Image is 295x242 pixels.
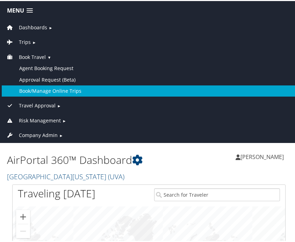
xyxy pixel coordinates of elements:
span: Trips [19,37,31,45]
a: [PERSON_NAME] [236,145,291,166]
a: Book Travel [5,53,46,59]
span: ► [62,117,66,122]
a: Menu [3,4,36,15]
a: Dashboards [5,23,47,30]
input: Search for Traveler [154,187,280,200]
a: Company Admin [5,131,58,137]
span: [PERSON_NAME] [240,152,284,160]
span: ► [57,102,61,107]
span: Company Admin [19,130,58,138]
span: Travel Approval [19,101,56,108]
h1: Traveling [DATE] [18,185,95,200]
span: Dashboards [19,23,47,30]
button: Zoom out [16,223,30,237]
span: Book Travel [19,52,46,60]
span: ► [49,24,52,29]
button: Zoom in [16,209,30,223]
span: ▼ [47,54,51,59]
a: [GEOGRAPHIC_DATA][US_STATE] (UVA) [7,171,126,180]
span: Risk Management [19,116,61,123]
h1: AirPortal 360™ Dashboard [7,152,149,166]
a: Trips [5,38,31,44]
span: ► [59,132,63,137]
a: Risk Management [5,116,61,123]
span: Menu [7,6,24,13]
a: Travel Approval [5,101,56,108]
span: ► [32,39,36,44]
